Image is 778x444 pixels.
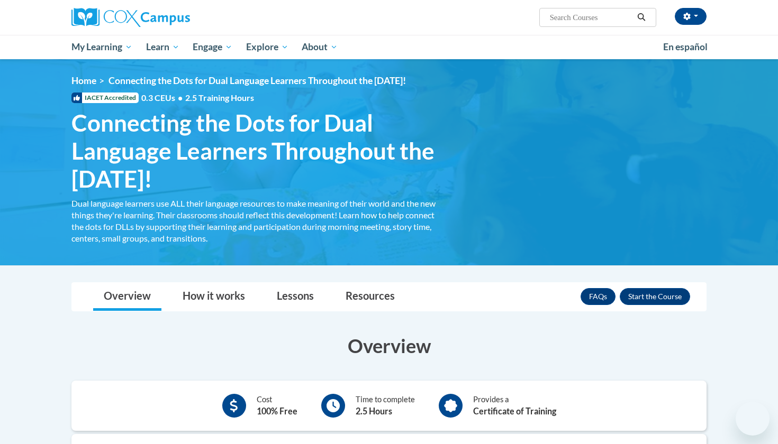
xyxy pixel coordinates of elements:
a: Explore [239,35,295,59]
span: Connecting the Dots for Dual Language Learners Throughout the [DATE]! [108,75,406,86]
button: Search [634,11,649,24]
a: My Learning [65,35,139,59]
a: Cox Campus [71,8,273,27]
span: Engage [193,41,232,53]
a: FAQs [581,288,616,305]
input: Search Courses [549,11,634,24]
iframe: Button to launch messaging window [736,402,770,436]
h3: Overview [71,332,707,359]
span: Explore [246,41,288,53]
div: Time to complete [356,394,415,418]
a: Learn [139,35,186,59]
b: 2.5 Hours [356,406,392,416]
b: 100% Free [257,406,297,416]
button: Enroll [620,288,690,305]
a: Home [71,75,96,86]
a: Resources [335,283,405,311]
div: Dual language learners use ALL their language resources to make meaning of their world and the ne... [71,198,437,244]
button: Account Settings [675,8,707,25]
div: Provides a [473,394,556,418]
a: How it works [172,283,256,311]
span: 0.3 CEUs [141,92,254,104]
div: Cost [257,394,297,418]
span: IACET Accredited [71,92,139,103]
span: My Learning [71,41,132,53]
span: En español [663,41,708,52]
span: Learn [146,41,179,53]
span: About [302,41,338,53]
a: En español [656,36,714,58]
a: Engage [186,35,239,59]
span: 2.5 Training Hours [185,92,254,103]
a: About [295,35,345,59]
a: Overview [93,283,161,311]
span: • [178,92,183,103]
span: Connecting the Dots for Dual Language Learners Throughout the [DATE]! [71,109,437,192]
a: Lessons [266,283,324,311]
b: Certificate of Training [473,406,556,416]
img: Cox Campus [71,8,190,27]
div: Main menu [56,35,722,59]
